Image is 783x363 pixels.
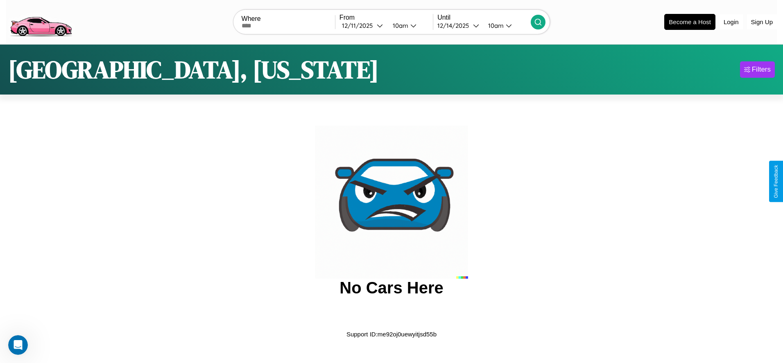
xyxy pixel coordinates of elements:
div: 12 / 11 / 2025 [342,22,377,29]
div: 10am [484,22,506,29]
button: Filters [740,61,775,78]
div: Filters [752,65,771,74]
button: 12/11/2025 [339,21,386,30]
label: Until [437,14,531,21]
div: 10am [389,22,410,29]
p: Support ID: me92oj0uewyitjsd55b [346,329,437,340]
button: Sign Up [747,14,777,29]
div: 12 / 14 / 2025 [437,22,473,29]
h1: [GEOGRAPHIC_DATA], [US_STATE] [8,53,379,86]
img: car [315,126,468,279]
button: Login [720,14,743,29]
iframe: Intercom live chat [8,335,28,355]
h2: No Cars Here [339,279,443,297]
button: 10am [386,21,433,30]
label: From [339,14,433,21]
div: Give Feedback [773,165,779,198]
label: Where [242,15,335,23]
button: 10am [482,21,531,30]
img: logo [6,4,75,38]
button: Become a Host [664,14,715,30]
